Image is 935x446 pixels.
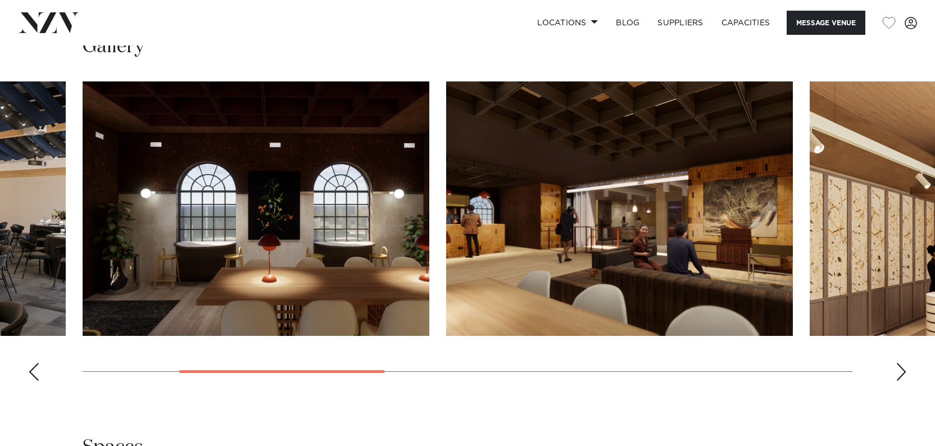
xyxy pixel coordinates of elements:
a: Locations [528,11,607,35]
a: Capacities [712,11,779,35]
swiper-slide: 3 / 8 [446,81,793,336]
a: BLOG [607,11,648,35]
a: SUPPLIERS [648,11,712,35]
h2: Gallery [83,34,144,60]
img: nzv-logo.png [18,12,79,33]
swiper-slide: 2 / 8 [83,81,429,336]
button: Message Venue [787,11,865,35]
